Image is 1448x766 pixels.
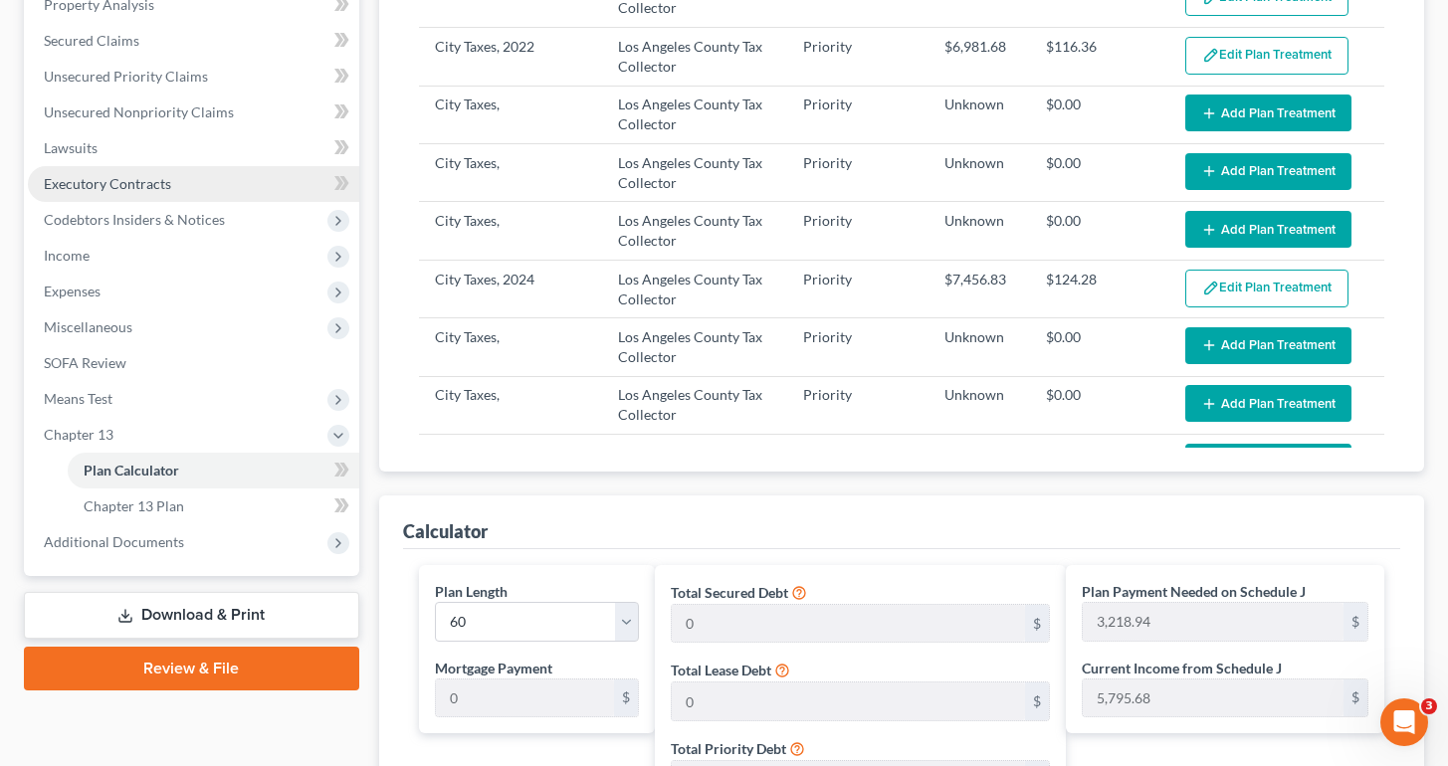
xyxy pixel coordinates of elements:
td: Priority [787,86,929,143]
input: 0.00 [436,679,615,717]
span: Miscellaneous [44,318,132,335]
td: Los Angeles County Tax Collector [602,202,787,260]
td: $6,981.68 [929,28,1030,86]
span: Lawsuits [44,139,98,156]
td: Unknown [929,376,1030,434]
div: $ [614,679,638,717]
td: Unknown [929,318,1030,376]
input: 0.00 [672,682,1025,720]
span: SOFA Review [44,354,126,371]
td: Unknown [929,435,1030,492]
td: Los Angeles County Tax Collector [602,28,787,86]
span: 3 [1421,698,1437,714]
input: 0.00 [672,605,1025,643]
a: Plan Calculator [68,453,359,488]
td: Unknown [929,86,1030,143]
td: Los Angeles County Tax Collector [602,144,787,202]
td: City Taxes, 2024 [419,260,602,317]
div: $ [1025,605,1049,643]
td: Unknown [929,144,1030,202]
span: Codebtors Insiders & Notices [44,211,225,228]
span: Additional Documents [44,533,184,550]
div: Calculator [403,519,488,543]
input: 0.00 [1083,603,1344,641]
label: Plan Length [435,581,508,602]
span: Income [44,247,90,264]
span: Chapter 13 [44,426,113,443]
td: $0.00 [1030,318,1169,376]
div: $ [1344,679,1367,717]
td: $0.00 [1030,86,1169,143]
button: Add Plan Treatment [1185,385,1351,422]
td: City Taxes, [419,376,602,434]
a: Lawsuits [28,130,359,166]
td: Priority [787,435,929,492]
td: $0.00 [1030,144,1169,202]
td: Los Angeles County Tax Collector [602,260,787,317]
td: City Taxes, [419,318,602,376]
td: Los Angeles County Tax Collector [602,86,787,143]
span: Expenses [44,283,101,299]
span: Unsecured Nonpriority Claims [44,103,234,120]
td: Los Angeles County Tax Collector [602,318,787,376]
td: Priority [787,202,929,260]
button: Add Plan Treatment [1185,211,1351,248]
button: Edit Plan Treatment [1185,270,1348,307]
img: edit-pencil-c1479a1de80d8dea1e2430c2f745a3c6a07e9d7aa2eeffe225670001d78357a8.svg [1202,47,1219,64]
label: Total Secured Debt [671,582,788,603]
a: SOFA Review [28,345,359,381]
td: Priority [787,318,929,376]
label: Total Lease Debt [671,660,771,680]
label: Plan Payment Needed on Schedule J [1082,581,1306,602]
td: $116.36 [1030,28,1169,86]
input: 0.00 [1083,679,1344,717]
td: Priority [787,376,929,434]
label: Current Income from Schedule J [1082,658,1282,678]
td: $0.00 [1030,376,1169,434]
iframe: Intercom live chat [1380,698,1428,746]
a: Download & Print [24,592,359,639]
td: Priority [787,144,929,202]
td: City Taxes, [419,435,602,492]
img: edit-pencil-c1479a1de80d8dea1e2430c2f745a3c6a07e9d7aa2eeffe225670001d78357a8.svg [1202,280,1219,296]
td: Priority [787,28,929,86]
span: Means Test [44,390,112,407]
span: Plan Calculator [84,462,179,479]
a: Review & File [24,647,359,690]
a: Chapter 13 Plan [68,488,359,524]
span: Executory Contracts [44,175,171,192]
label: Total Priority Debt [671,738,786,759]
td: $7,456.83 [929,260,1030,317]
label: Mortgage Payment [435,658,552,678]
a: Unsecured Priority Claims [28,59,359,95]
td: City Taxes, [419,202,602,260]
a: Unsecured Nonpriority Claims [28,95,359,130]
span: Secured Claims [44,32,139,49]
button: Edit Plan Treatment [1185,37,1348,75]
a: Executory Contracts [28,166,359,202]
td: $0.00 [1030,202,1169,260]
button: Add Plan Treatment [1185,327,1351,364]
span: Chapter 13 Plan [84,497,184,514]
button: Add Plan Treatment [1185,95,1351,131]
td: City Taxes, [419,86,602,143]
td: Los Angeles County Tax Collector [602,376,787,434]
span: Unsecured Priority Claims [44,68,208,85]
td: $124.28 [1030,260,1169,317]
button: Add Plan Treatment [1185,444,1351,480]
a: Secured Claims [28,23,359,59]
button: Add Plan Treatment [1185,153,1351,190]
td: City Taxes, 2022 [419,28,602,86]
td: Priority [787,260,929,317]
td: $0.00 [1030,435,1169,492]
div: $ [1344,603,1367,641]
td: Los Angeles County Tax Collector [602,435,787,492]
td: Unknown [929,202,1030,260]
div: $ [1025,682,1049,720]
td: City Taxes, [419,144,602,202]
